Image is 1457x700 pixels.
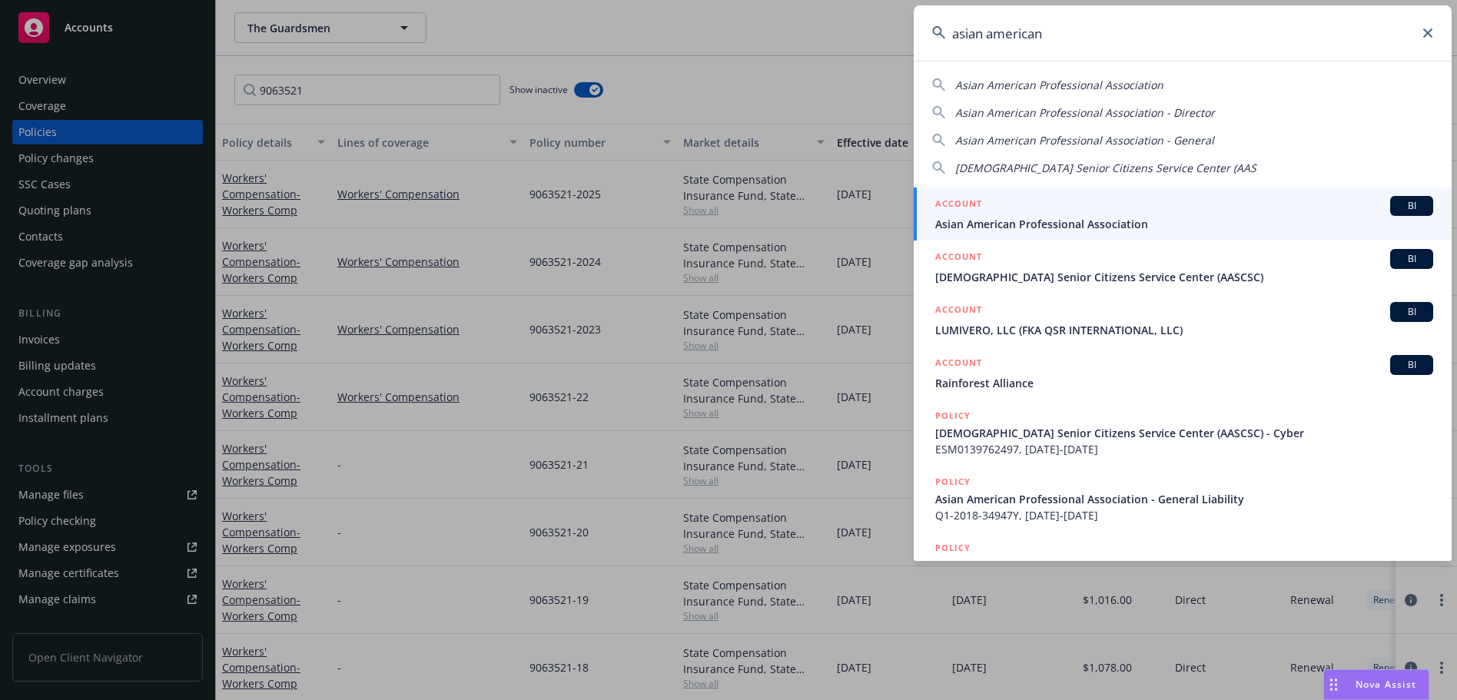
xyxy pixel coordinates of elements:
[1356,678,1416,691] span: Nova Assist
[935,540,971,556] h5: POLICY
[935,441,1433,457] span: ESM0139762497, [DATE]-[DATE]
[1324,670,1343,699] div: Drag to move
[935,269,1433,285] span: [DEMOGRAPHIC_DATA] Senior Citizens Service Center (AASCSC)
[1396,305,1427,319] span: BI
[914,5,1452,61] input: Search...
[935,302,982,320] h5: ACCOUNT
[1323,669,1429,700] button: Nova Assist
[935,474,971,489] h5: POLICY
[955,161,1256,175] span: [DEMOGRAPHIC_DATA] Senior Citizens Service Center (AAS
[955,78,1163,92] span: Asian American Professional Association
[1396,199,1427,213] span: BI
[914,347,1452,400] a: ACCOUNTBIRainforest Alliance
[935,216,1433,232] span: Asian American Professional Association
[935,507,1433,523] span: Q1-2018-34947Y, [DATE]-[DATE]
[935,249,982,267] h5: ACCOUNT
[935,425,1433,441] span: [DEMOGRAPHIC_DATA] Senior Citizens Service Center (AASCSC) - Cyber
[935,375,1433,391] span: Rainforest Alliance
[935,491,1433,507] span: Asian American Professional Association - General Liability
[955,105,1215,120] span: Asian American Professional Association - Director
[935,196,982,214] h5: ACCOUNT
[914,294,1452,347] a: ACCOUNTBILUMIVERO, LLC (FKA QSR INTERNATIONAL, LLC)
[914,241,1452,294] a: ACCOUNTBI[DEMOGRAPHIC_DATA] Senior Citizens Service Center (AASCSC)
[935,557,1433,573] span: Asian American Professional Association - Directors And Officers
[1396,358,1427,372] span: BI
[935,322,1433,338] span: LUMIVERO, LLC (FKA QSR INTERNATIONAL, LLC)
[955,133,1214,148] span: Asian American Professional Association - General
[914,466,1452,532] a: POLICYAsian American Professional Association - General LiabilityQ1-2018-34947Y, [DATE]-[DATE]
[935,408,971,423] h5: POLICY
[914,400,1452,466] a: POLICY[DEMOGRAPHIC_DATA] Senior Citizens Service Center (AASCSC) - CyberESM0139762497, [DATE]-[DATE]
[914,532,1452,598] a: POLICYAsian American Professional Association - Directors And Officers
[914,187,1452,241] a: ACCOUNTBIAsian American Professional Association
[1396,252,1427,266] span: BI
[935,355,982,373] h5: ACCOUNT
